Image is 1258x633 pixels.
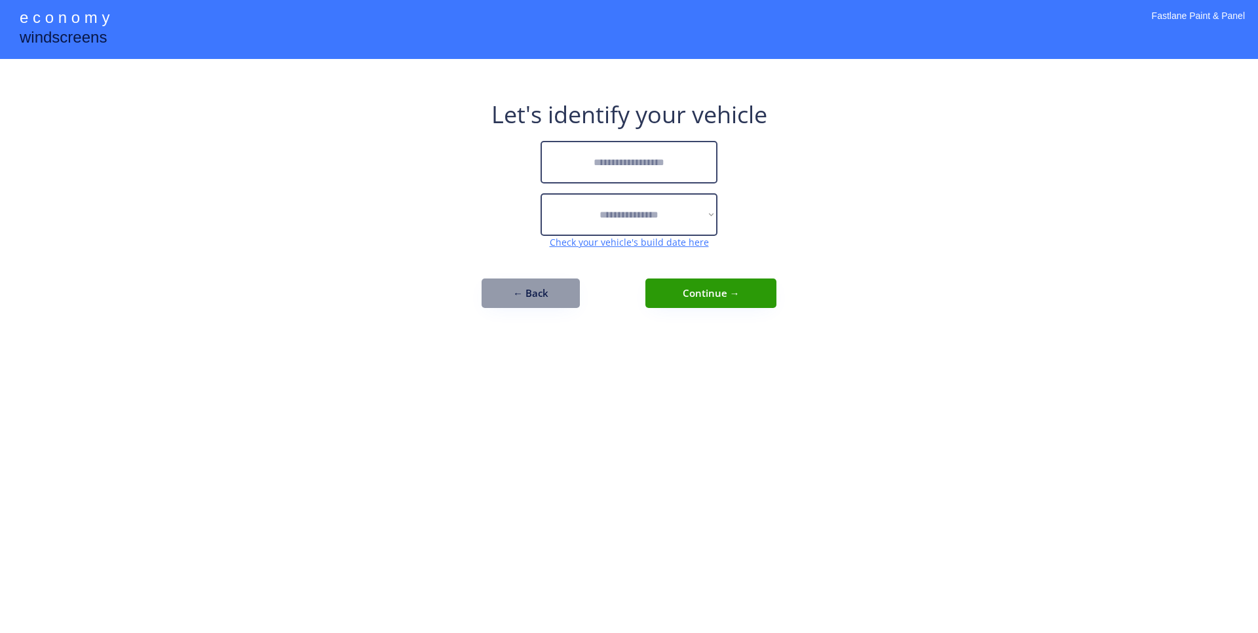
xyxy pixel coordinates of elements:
div: Let's identify your vehicle [491,98,767,131]
a: Check your vehicle's build date here [550,236,709,248]
button: Continue → [645,278,776,308]
button: ← Back [482,278,580,308]
div: e c o n o m y [20,7,109,31]
div: Fastlane Paint & Panel [1152,10,1245,39]
div: windscreens [20,26,107,52]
